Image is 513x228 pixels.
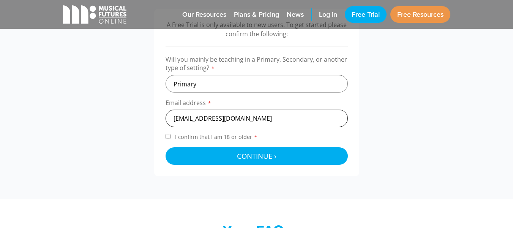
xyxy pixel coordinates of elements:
span: Plans & Pricing [234,10,279,20]
label: Email address [166,99,348,110]
span: News [287,10,304,20]
span: I confirm that I am 18 or older [174,133,259,140]
button: Continue › [166,147,348,165]
a: Free Resources [390,6,450,23]
input: I confirm that I am 18 or older* [166,134,170,139]
label: Will you mainly be teaching in a Primary, Secondary, or another type of setting? [166,55,348,75]
span: Our Resources [182,10,226,20]
span: Log in [319,10,337,20]
span: Continue › [237,151,276,161]
a: Free Trial [345,6,387,23]
p: A Free Trial is only available to new users. To get started please confirm the following: [166,20,348,38]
